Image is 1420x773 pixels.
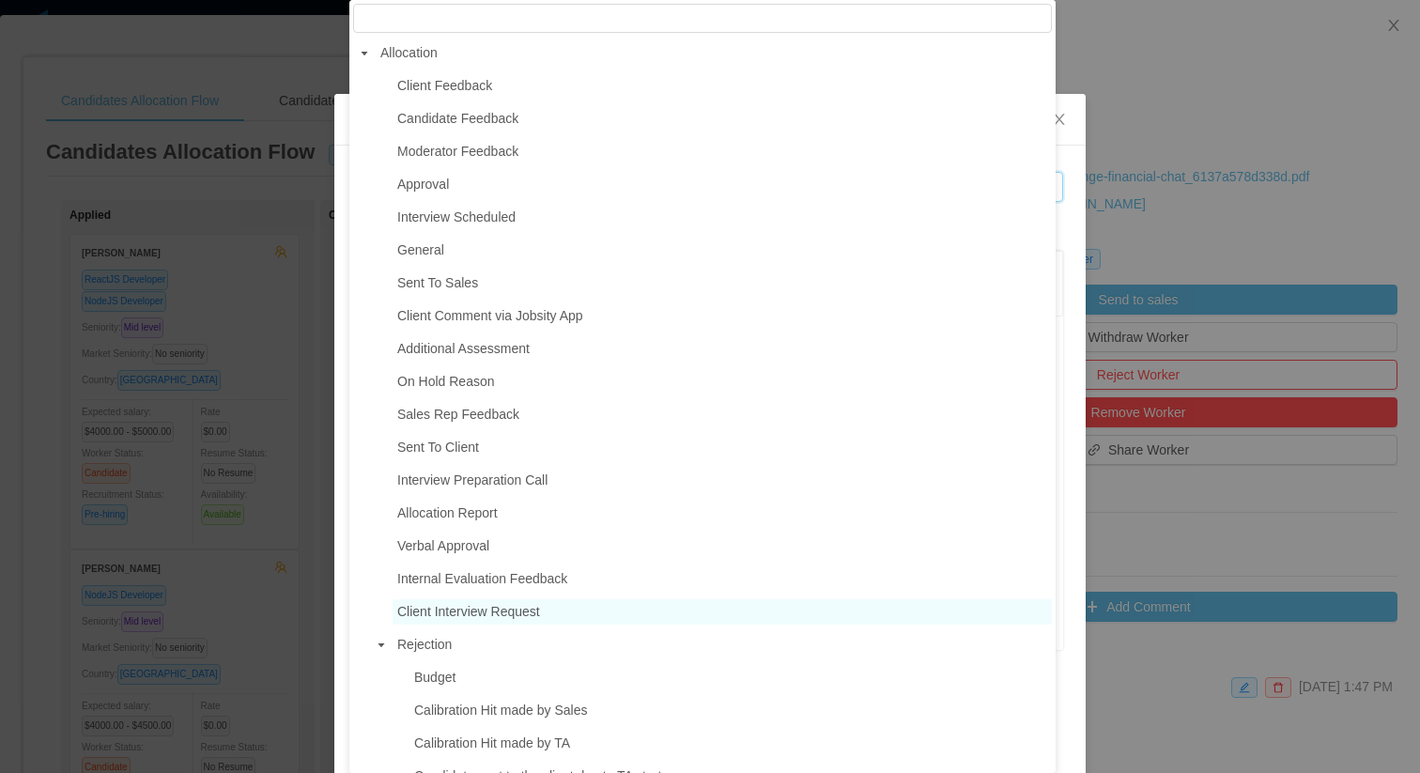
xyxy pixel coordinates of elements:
[393,139,1052,164] span: Moderator Feedback
[397,111,518,126] span: Candidate Feedback
[414,670,455,685] span: Budget
[414,735,570,750] span: Calibration Hit made by TA
[393,205,1052,230] span: Interview Scheduled
[397,374,495,389] span: On Hold Reason
[393,271,1052,296] span: Sent To Sales
[397,407,519,422] span: Sales Rep Feedback
[393,533,1052,559] span: Verbal Approval
[393,468,1052,493] span: Interview Preparation Call
[393,402,1052,427] span: Sales Rep Feedback
[393,336,1052,362] span: Additional Assessment
[393,73,1052,99] span: Client Feedback
[409,731,1052,756] span: Calibration Hit made by TA
[393,566,1052,592] span: Internal Evaluation Feedback
[360,49,369,58] i: icon: caret-down
[397,472,548,487] span: Interview Preparation Call
[393,435,1052,460] span: Sent To Client
[353,4,1052,33] input: filter select
[409,665,1052,690] span: Budget
[393,501,1052,526] span: Allocation Report
[397,209,516,224] span: Interview Scheduled
[414,703,587,718] span: Calibration Hit made by Sales
[376,40,1052,66] span: Allocation
[393,106,1052,131] span: Candidate Feedback
[409,698,1052,723] span: Calibration Hit made by Sales
[397,604,540,619] span: Client Interview Request
[397,505,498,520] span: Allocation Report
[397,308,583,323] span: Client Comment via Jobsity App
[393,369,1052,394] span: On Hold Reason
[397,440,479,455] span: Sent To Client
[380,45,438,60] span: Allocation
[1033,94,1086,147] button: Close
[397,78,492,93] span: Client Feedback
[397,275,478,290] span: Sent To Sales
[1052,112,1067,127] i: icon: close
[393,599,1052,625] span: Client Interview Request
[397,341,530,356] span: Additional Assessment
[397,637,452,652] span: Rejection
[393,303,1052,329] span: Client Comment via Jobsity App
[393,238,1052,263] span: General
[397,242,444,257] span: General
[397,538,489,553] span: Verbal Approval
[397,144,518,159] span: Moderator Feedback
[393,172,1052,197] span: Approval
[393,632,1052,657] span: Rejection
[397,177,449,192] span: Approval
[397,571,567,586] span: Internal Evaluation Feedback
[377,641,386,650] i: icon: caret-down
